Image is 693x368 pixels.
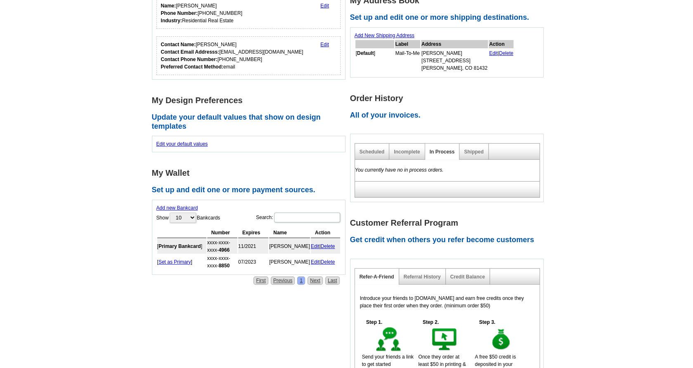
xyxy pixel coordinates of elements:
th: Number [207,228,237,238]
h2: All of your invoices. [350,111,548,120]
a: Edit [489,50,498,56]
td: | [311,239,340,254]
strong: Contact Phone Number: [161,57,218,62]
a: Last [325,276,340,285]
h2: Update your default values that show on design templates [152,113,350,131]
td: [ ] [157,255,206,269]
h1: Customer Referral Program [350,219,548,227]
a: Delete [499,50,513,56]
em: You currently have no in process orders. [355,167,444,173]
a: Scheduled [360,149,385,155]
td: [ ] [157,239,206,254]
strong: Contact Email Addresss: [161,49,220,55]
h1: My Design Preferences [152,96,350,105]
a: Edit your default values [156,141,208,147]
strong: Preferred Contact Method: [161,64,223,70]
div: [PERSON_NAME] [EMAIL_ADDRESS][DOMAIN_NAME] [PHONE_NUMBER] email [161,41,303,71]
a: Next [307,276,323,285]
strong: Phone Number: [161,10,198,16]
img: step-1.gif [374,326,403,353]
th: Expires [238,228,268,238]
a: In Process [430,149,455,155]
td: xxxx-xxxx-xxxx- [207,255,237,269]
select: ShowBankcards [170,212,196,223]
th: Action [489,40,514,48]
a: Previous [271,276,295,285]
b: Primary Bankcard [158,243,201,249]
img: step-3.gif [487,326,516,353]
a: Credit Balance [450,274,485,280]
a: Add new Bankcard [156,205,198,211]
div: Who should we contact regarding order issues? [156,36,341,75]
a: Set as Primary [158,259,191,265]
img: step-2.gif [430,326,459,353]
h2: Set up and edit one or more shipping destinations. [350,13,548,22]
h5: Step 1. [362,318,387,326]
label: Search: [256,212,341,223]
a: Edit [311,243,319,249]
a: Edit [311,259,319,265]
strong: Name: [161,3,176,9]
a: Edit [320,42,329,47]
strong: 4966 [219,247,230,253]
h1: Order History [350,94,548,103]
a: Edit [320,3,329,9]
td: xxxx-xxxx-xxxx- [207,239,237,254]
td: [PERSON_NAME] [269,255,310,269]
th: Address [421,40,488,48]
a: Shipped [464,149,483,155]
th: Label [395,40,420,48]
p: Introduce your friends to [DOMAIN_NAME] and earn free credits once they place their first order w... [360,295,535,309]
td: | [489,49,514,72]
a: First [253,276,268,285]
th: Name [269,228,310,238]
th: Action [311,228,340,238]
strong: Industry: [161,18,182,24]
h5: Step 3. [475,318,499,326]
h1: My Wallet [152,169,350,177]
a: Delete [321,243,335,249]
iframe: LiveChat chat widget [528,176,693,368]
a: 1 [297,276,305,285]
a: Add New Shipping Address [355,33,414,38]
td: 11/2021 [238,239,268,254]
span: Send your friends a link to get started [362,354,414,367]
input: Search: [274,212,340,222]
td: | [311,255,340,269]
strong: Contact Name: [161,42,196,47]
a: Incomplete [394,149,420,155]
strong: 8850 [219,263,230,269]
td: [PERSON_NAME] [STREET_ADDRESS] [PERSON_NAME], CO 81432 [421,49,488,72]
div: [PERSON_NAME] [PHONE_NUMBER] Residential Real Estate [161,2,242,24]
b: Default [357,50,374,56]
td: Mail-To-Me [395,49,420,72]
td: [PERSON_NAME] [269,239,310,254]
a: Refer-A-Friend [360,274,394,280]
h2: Set up and edit one or more payment sources. [152,186,350,195]
h5: Step 2. [418,318,443,326]
label: Show Bankcards [156,212,220,224]
td: 07/2023 [238,255,268,269]
a: Delete [321,259,335,265]
td: [ ] [355,49,394,72]
h2: Get credit when others you refer become customers [350,236,548,245]
a: Referral History [404,274,441,280]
